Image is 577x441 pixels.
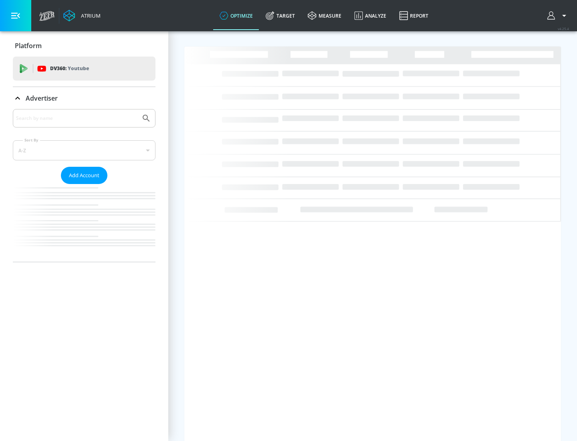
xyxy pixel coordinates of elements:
span: v 4.25.4 [558,26,569,31]
p: DV360: [50,64,89,73]
p: Advertiser [26,94,58,103]
div: DV360: Youtube [13,57,155,81]
a: measure [301,1,348,30]
input: Search by name [16,113,137,123]
div: Advertiser [13,87,155,109]
div: A-Z [13,140,155,160]
a: Atrium [63,10,101,22]
div: Atrium [78,12,101,19]
nav: list of Advertiser [13,184,155,262]
a: Report [393,1,435,30]
a: Target [259,1,301,30]
a: Analyze [348,1,393,30]
div: Platform [13,34,155,57]
p: Platform [15,41,42,50]
button: Add Account [61,167,107,184]
div: Advertiser [13,109,155,262]
a: optimize [213,1,259,30]
span: Add Account [69,171,99,180]
p: Youtube [68,64,89,73]
label: Sort By [23,138,40,143]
